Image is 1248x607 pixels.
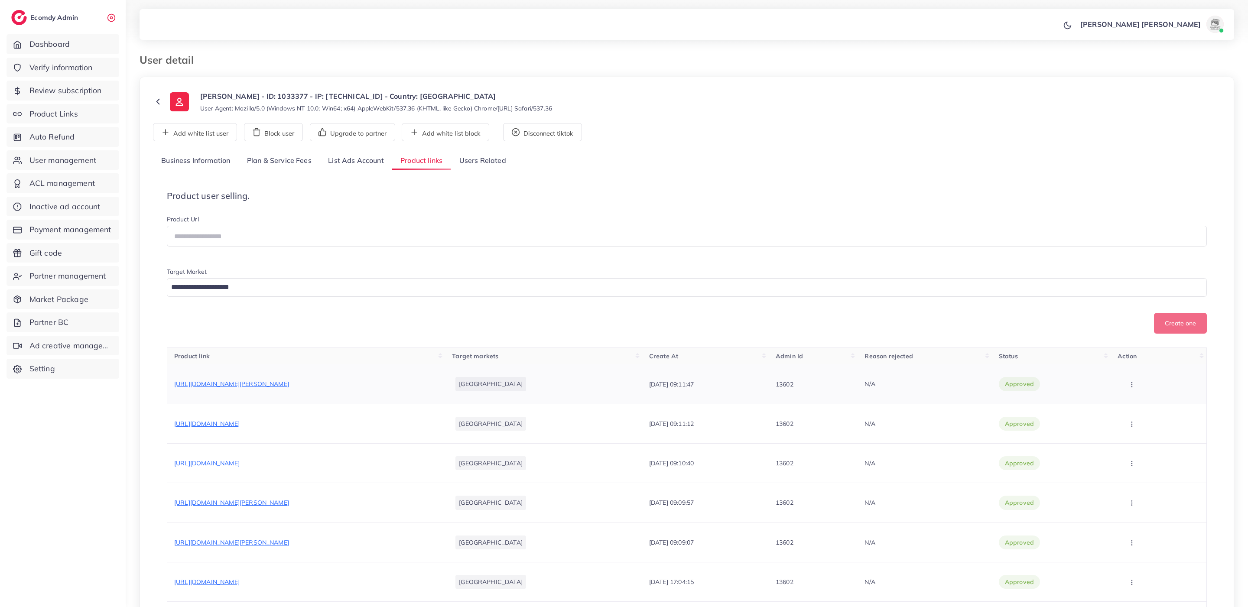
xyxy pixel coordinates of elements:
a: Ad creative management [6,336,119,356]
a: Partner management [6,266,119,286]
span: Dashboard [29,39,70,50]
a: Payment management [6,220,119,240]
a: Auto Refund [6,127,119,147]
p: [PERSON_NAME] [PERSON_NAME] [1080,19,1201,29]
span: Partner management [29,270,106,282]
a: Partner BC [6,312,119,332]
a: Product Links [6,104,119,124]
a: ACL management [6,173,119,193]
span: Review subscription [29,85,102,96]
h2: Ecomdy Admin [30,13,80,22]
span: Inactive ad account [29,201,101,212]
img: logo [11,10,27,25]
span: Verify information [29,62,93,73]
a: Dashboard [6,34,119,54]
img: avatar [1206,16,1224,33]
a: Gift code [6,243,119,263]
div: Search for option [167,278,1207,297]
a: Setting [6,359,119,379]
a: User management [6,150,119,170]
span: Partner BC [29,317,69,328]
a: Market Package [6,289,119,309]
span: Product Links [29,108,78,120]
a: Verify information [6,58,119,78]
input: Search for option [168,281,1196,294]
a: [PERSON_NAME] [PERSON_NAME]avatar [1076,16,1227,33]
a: Inactive ad account [6,197,119,217]
span: ACL management [29,178,95,189]
span: Market Package [29,294,88,305]
span: Gift code [29,247,62,259]
span: Auto Refund [29,131,75,143]
a: Review subscription [6,81,119,101]
span: Setting [29,363,55,374]
span: User management [29,155,96,166]
a: logoEcomdy Admin [11,10,80,25]
span: Payment management [29,224,111,235]
span: Ad creative management [29,340,113,351]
